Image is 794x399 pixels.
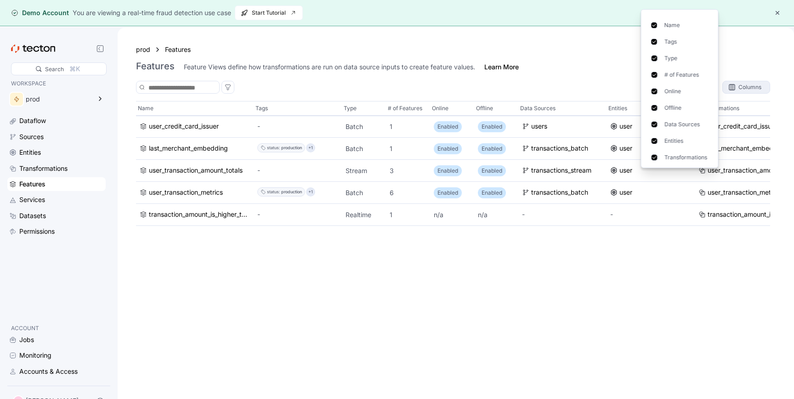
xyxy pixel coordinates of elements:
[664,37,677,46] p: Tags
[149,188,223,198] div: user_transaction_metrics
[476,104,493,113] p: Offline
[69,64,80,74] div: ⌘K
[619,122,632,132] div: user
[484,62,519,72] a: Learn More
[522,210,603,220] div: -
[7,177,106,191] a: Features
[257,166,338,176] div: -
[390,210,426,219] p: 1
[19,335,34,345] div: Jobs
[619,166,632,176] div: user
[267,188,280,197] div: status :
[19,179,45,189] div: Features
[619,188,632,198] div: user
[608,104,627,113] p: Entities
[664,87,681,96] p: Online
[165,45,197,55] a: Features
[73,8,231,18] div: You are viewing a real-time fraud detection use case
[664,120,700,129] p: Data Sources
[235,6,303,20] a: Start Tutorial
[140,166,250,176] a: user_transaction_amount_totals
[522,166,603,176] a: transactions_stream
[140,210,250,220] a: transaction_amount_is_higher_than_average
[255,104,268,113] p: Tags
[437,166,458,175] p: Enabled
[11,324,102,333] p: ACCOUNT
[619,144,632,154] div: user
[7,130,106,144] a: Sources
[149,122,219,132] div: user_credit_card_issuer
[522,188,603,198] a: transactions_batch
[257,210,338,220] div: -
[664,103,681,112] p: Offline
[19,226,55,236] div: Permissions
[140,144,250,154] a: last_merchant_embedding
[437,144,458,153] p: Enabled
[708,188,779,198] div: user_transaction_metrics
[140,122,250,132] a: user_credit_card_issuer
[531,122,547,132] div: users
[19,350,51,360] div: Monitoring
[136,45,150,55] a: prod
[19,163,68,174] div: Transformations
[140,188,250,198] a: user_transaction_metrics
[664,70,699,79] p: # of Features
[346,188,382,197] p: Batch
[388,104,422,113] p: # of Features
[11,8,69,17] div: Demo Account
[664,136,683,146] p: Entities
[437,122,458,131] p: Enabled
[610,210,691,220] div: -
[390,188,426,197] p: 6
[19,195,45,205] div: Services
[149,144,228,154] div: last_merchant_embedding
[482,166,502,175] p: Enabled
[698,210,779,220] a: transaction_amount_is_higher_than_average
[308,188,313,197] p: +1
[522,144,603,154] a: transactions_batch
[11,79,102,88] p: WORKSPACE
[434,210,471,219] p: n/a
[610,122,691,132] a: user
[482,144,502,153] p: Enabled
[11,62,107,75] div: Search⌘K
[610,144,691,154] a: user
[610,188,691,198] a: user
[531,166,591,176] div: transactions_stream
[708,166,779,176] div: user_transaction_amount_totals
[482,122,502,131] p: Enabled
[522,122,603,132] a: users
[149,210,250,220] div: transaction_amount_is_higher_than_average
[19,366,78,377] div: Accounts & Access
[346,210,382,219] p: Realtime
[19,211,46,221] div: Datasets
[722,81,770,94] div: Columns
[698,122,779,132] a: user_credit_card_issuer
[478,210,515,219] p: n/a
[482,188,502,197] p: Enabled
[708,122,777,132] div: user_credit_card_issuer
[346,166,382,175] p: Stream
[7,348,106,362] a: Monitoring
[390,166,426,175] p: 3
[257,122,338,132] div: -
[19,147,41,157] div: Entities
[610,166,691,176] a: user
[7,162,106,175] a: Transformations
[531,144,588,154] div: transactions_batch
[7,225,106,238] a: Permissions
[664,153,707,162] p: Transformations
[136,61,175,72] h3: Features
[7,146,106,159] a: Entities
[7,209,106,223] a: Datasets
[19,116,46,126] div: Dataflow
[26,96,91,102] div: prod
[241,6,297,20] span: Start Tutorial
[281,144,302,153] div: production
[390,122,426,131] p: 1
[19,132,44,142] div: Sources
[7,333,106,347] a: Jobs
